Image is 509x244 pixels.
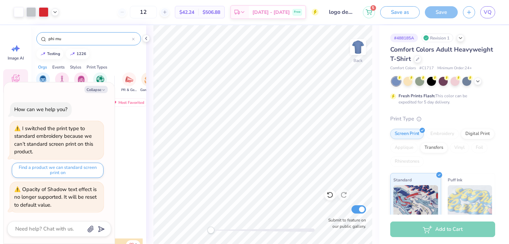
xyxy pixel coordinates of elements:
button: filter button [93,72,107,93]
button: testing [36,49,63,59]
img: PR & General Image [125,75,133,83]
img: trend_line.gif [70,52,75,56]
div: filter for Sorority [74,72,88,93]
button: Save as [380,6,420,18]
div: Transfers [420,143,448,153]
div: 1226 [77,52,86,56]
img: Fraternity Image [39,75,47,83]
span: Standard [393,176,412,183]
input: Untitled Design [324,5,358,19]
button: Find a product we can standard screen print on [12,163,104,178]
div: filter for Fraternity [35,72,51,93]
button: filter button [74,72,88,93]
div: Digital Print [461,129,494,139]
span: Game Day [140,88,156,93]
img: trend_line.gif [40,52,46,56]
button: filter button [121,72,137,93]
button: filter button [35,72,51,93]
span: VQ [484,8,492,16]
img: Sports Image [96,75,104,83]
span: # C1717 [419,65,434,71]
input: – – [130,6,157,18]
input: Try "Alpha" [48,35,132,42]
span: Minimum Order: 24 + [437,65,472,71]
strong: Fresh Prints Flash: [399,93,435,99]
div: testing [47,52,60,56]
span: Free [294,10,301,15]
div: filter for Sports [93,72,107,93]
div: Opacity of Shadow text effect is no longer supported. It will be reset to default value. [14,186,99,209]
div: I switched the print type to standard embroidery because we can’t standard screen print on this p... [14,125,93,155]
div: Back [354,57,363,64]
button: 5 [363,6,375,18]
div: filter for PR & General [121,72,137,93]
span: [DATE] - [DATE] [252,9,290,16]
div: Applique [390,143,418,153]
img: Sorority Image [77,75,85,83]
div: This color can be expedited for 5 day delivery. [399,93,484,105]
span: Comfort Colors [390,65,416,71]
span: PR & General [121,88,137,93]
button: Collapse [84,86,108,93]
span: $42.24 [179,9,194,16]
img: Game Day Image [144,75,152,83]
label: Submit to feature on our public gallery. [324,217,366,229]
button: filter button [55,72,69,93]
div: Embroidery [426,129,459,139]
span: Comfort Colors Adult Heavyweight T-Shirt [390,45,493,63]
span: Image AI [8,55,24,61]
div: Accessibility label [207,227,214,234]
div: Revision 1 [421,34,453,42]
img: Puff Ink [448,185,492,220]
img: Standard [393,185,438,220]
div: Foil [471,143,488,153]
div: Events [52,64,65,70]
div: Vinyl [450,143,469,153]
span: 5 [370,5,376,11]
div: # 488185A [390,34,418,42]
div: Styles [70,64,81,70]
div: Most Favorited [108,98,148,107]
div: Orgs [38,64,47,70]
div: Print Types [87,64,107,70]
div: How can we help you? [14,106,68,113]
span: Puff Ink [448,176,462,183]
a: VQ [480,6,495,18]
div: filter for Club [55,72,69,93]
img: Club Image [58,75,66,83]
div: Rhinestones [390,156,424,167]
button: 1226 [66,49,89,59]
div: filter for Game Day [140,72,156,93]
div: Screen Print [390,129,424,139]
button: filter button [140,72,156,93]
img: Back [351,40,365,54]
span: $506.88 [203,9,220,16]
div: Print Type [390,115,495,123]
